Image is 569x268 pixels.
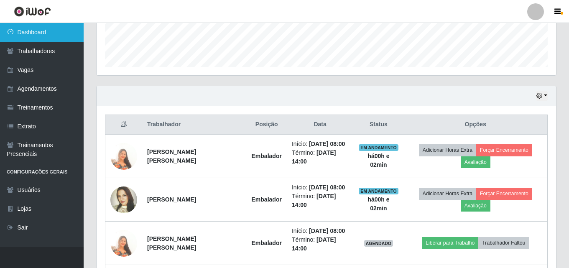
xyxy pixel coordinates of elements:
[110,171,137,229] img: 1719496420169.jpeg
[367,153,389,168] strong: há 00 h e 02 min
[110,220,137,267] img: 1703120589950.jpeg
[461,156,490,168] button: Avaliação
[292,183,348,192] li: Início:
[419,144,476,156] button: Adicionar Horas Extra
[422,237,478,249] button: Liberar para Trabalho
[292,227,348,235] li: Início:
[147,196,196,203] strong: [PERSON_NAME]
[110,133,137,180] img: 1703120589950.jpeg
[309,184,345,191] time: [DATE] 08:00
[292,192,348,209] li: Término:
[364,240,393,247] span: AGENDADO
[359,144,398,151] span: EM ANDAMENTO
[353,115,403,135] th: Status
[404,115,548,135] th: Opções
[367,196,389,212] strong: há 00 h e 02 min
[359,188,398,194] span: EM ANDAMENTO
[309,227,345,234] time: [DATE] 08:00
[252,153,282,159] strong: Embalador
[292,148,348,166] li: Término:
[419,188,476,199] button: Adicionar Horas Extra
[287,115,353,135] th: Data
[142,115,247,135] th: Trabalhador
[478,237,529,249] button: Trabalhador Faltou
[247,115,287,135] th: Posição
[309,140,345,147] time: [DATE] 08:00
[476,144,532,156] button: Forçar Encerramento
[292,235,348,253] li: Término:
[252,240,282,246] strong: Embalador
[147,235,196,251] strong: [PERSON_NAME] [PERSON_NAME]
[292,140,348,148] li: Início:
[252,196,282,203] strong: Embalador
[147,148,196,164] strong: [PERSON_NAME] [PERSON_NAME]
[476,188,532,199] button: Forçar Encerramento
[14,6,51,17] img: CoreUI Logo
[461,200,490,212] button: Avaliação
